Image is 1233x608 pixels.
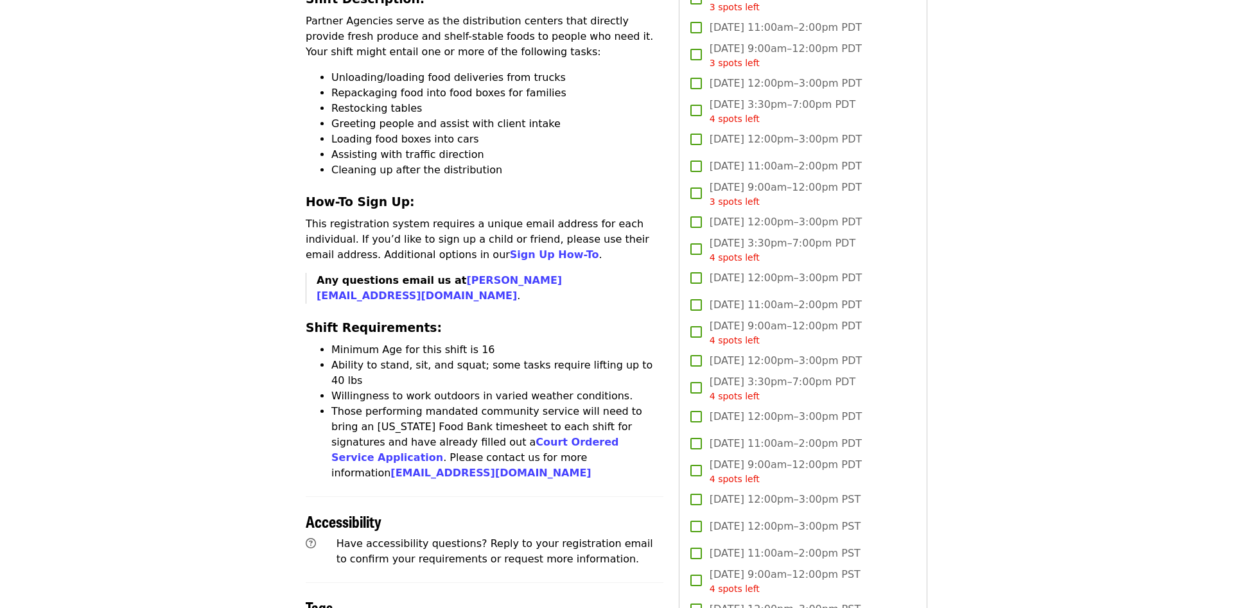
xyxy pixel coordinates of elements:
p: Partner Agencies serve as the distribution centers that directly provide fresh produce and shelf-... [306,13,663,60]
i: question-circle icon [306,537,316,550]
a: [EMAIL_ADDRESS][DOMAIN_NAME] [390,467,591,479]
span: Have accessibility questions? Reply to your registration email to confirm your requirements or re... [337,537,653,565]
span: [DATE] 12:00pm–3:00pm PDT [710,353,862,369]
li: Those performing mandated community service will need to bring an [US_STATE] Food Bank timesheet ... [331,404,663,481]
span: 4 spots left [710,584,760,594]
span: [DATE] 12:00pm–3:00pm PST [710,519,861,534]
span: 3 spots left [710,2,760,12]
span: [DATE] 11:00am–2:00pm PST [710,546,861,561]
li: Willingness to work outdoors in varied weather conditions. [331,388,663,404]
span: [DATE] 12:00pm–3:00pm PDT [710,214,862,230]
span: 4 spots left [710,252,760,263]
li: Greeting people and assist with client intake [331,116,663,132]
li: Minimum Age for this shift is 16 [331,342,663,358]
span: 3 spots left [710,196,760,207]
span: [DATE] 12:00pm–3:00pm PDT [710,76,862,91]
strong: How-To Sign Up: [306,195,415,209]
span: [DATE] 12:00pm–3:00pm PDT [710,132,862,147]
li: Assisting with traffic direction [331,147,663,162]
li: Restocking tables [331,101,663,116]
span: 4 spots left [710,391,760,401]
strong: Any questions email us at [317,274,562,302]
span: [DATE] 11:00am–2:00pm PDT [710,297,862,313]
span: Accessibility [306,510,381,532]
span: [DATE] 12:00pm–3:00pm PDT [710,270,862,286]
span: [DATE] 3:30pm–7:00pm PDT [710,374,855,403]
span: 4 spots left [710,335,760,345]
strong: Shift Requirements: [306,321,442,334]
span: [DATE] 9:00am–12:00pm PDT [710,180,862,209]
a: Sign Up How-To [510,248,599,261]
span: [DATE] 3:30pm–7:00pm PDT [710,236,855,265]
p: . [317,273,663,304]
span: [DATE] 12:00pm–3:00pm PDT [710,409,862,424]
li: Unloading/loading food deliveries from trucks [331,70,663,85]
span: 4 spots left [710,114,760,124]
span: [DATE] 9:00am–12:00pm PDT [710,318,862,347]
span: [DATE] 11:00am–2:00pm PDT [710,159,862,174]
span: [DATE] 3:30pm–7:00pm PDT [710,97,855,126]
li: Loading food boxes into cars [331,132,663,147]
li: Repackaging food into food boxes for families [331,85,663,101]
span: [DATE] 9:00am–12:00pm PDT [710,41,862,70]
span: [DATE] 11:00am–2:00pm PDT [710,20,862,35]
span: 3 spots left [710,58,760,68]
span: 4 spots left [710,474,760,484]
span: [DATE] 11:00am–2:00pm PDT [710,436,862,451]
span: [DATE] 9:00am–12:00pm PST [710,567,861,596]
span: [DATE] 9:00am–12:00pm PDT [710,457,862,486]
li: Ability to stand, sit, and squat; some tasks require lifting up to 40 lbs [331,358,663,388]
p: This registration system requires a unique email address for each individual. If you’d like to si... [306,216,663,263]
span: [DATE] 12:00pm–3:00pm PST [710,492,861,507]
li: Cleaning up after the distribution [331,162,663,178]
